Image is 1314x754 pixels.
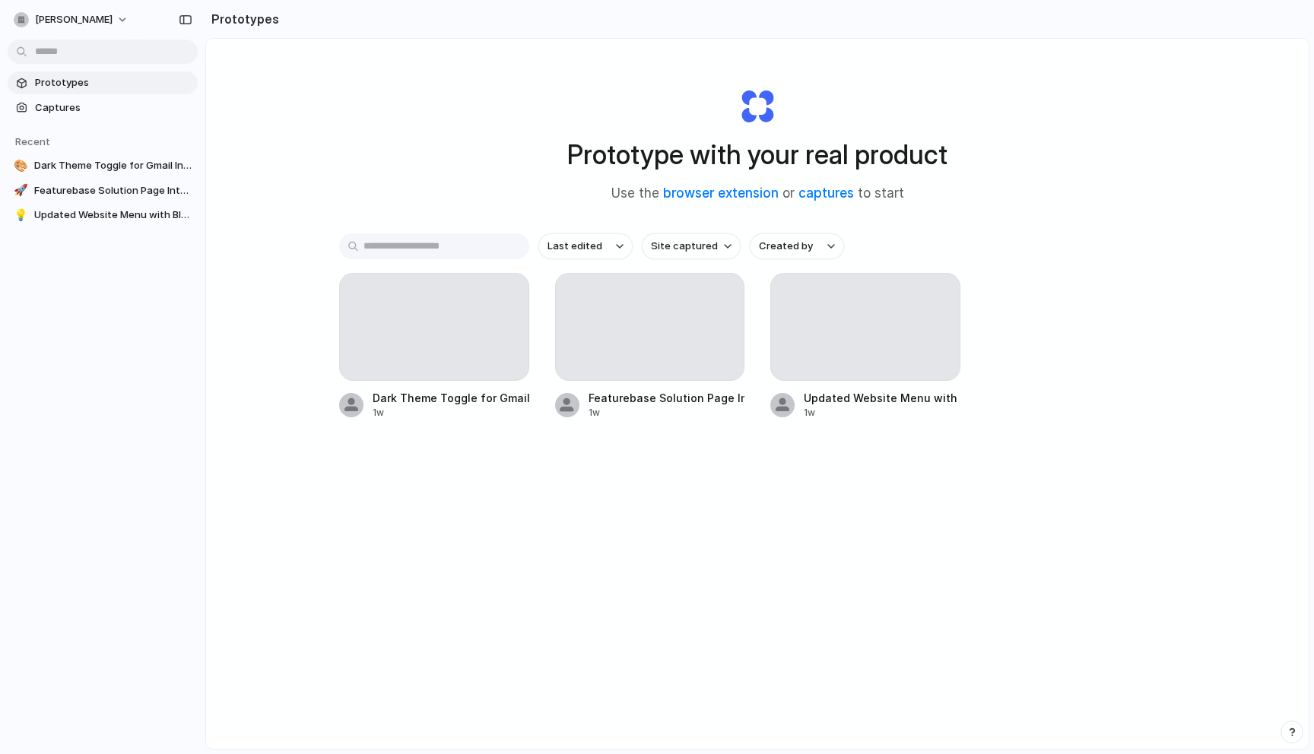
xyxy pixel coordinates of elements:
[804,390,960,406] div: Updated Website Menu with Blog Addition
[663,185,779,201] a: browser extension
[14,183,28,198] div: 🚀
[651,239,718,254] span: Site captured
[567,135,947,175] h1: Prototype with your real product
[770,273,960,420] a: Updated Website Menu with Blog Addition1w
[8,179,198,202] a: 🚀Featurebase Solution Page Integration
[35,100,192,116] span: Captures
[589,406,745,420] div: 1w
[8,204,198,227] a: 💡Updated Website Menu with Blog Addition
[8,71,198,94] a: Prototypes
[205,10,279,28] h2: Prototypes
[373,406,529,420] div: 1w
[339,273,529,420] a: Dark Theme Toggle for Gmail Inbox1w
[538,233,633,259] button: Last edited
[34,158,192,173] span: Dark Theme Toggle for Gmail Inbox
[14,208,28,223] div: 💡
[14,158,28,173] div: 🎨
[8,8,136,32] button: [PERSON_NAME]
[8,97,198,119] a: Captures
[642,233,741,259] button: Site captured
[589,390,745,406] div: Featurebase Solution Page Integration
[8,154,198,177] a: 🎨Dark Theme Toggle for Gmail Inbox
[798,185,854,201] a: captures
[804,406,960,420] div: 1w
[15,135,50,147] span: Recent
[750,233,844,259] button: Created by
[373,390,529,406] div: Dark Theme Toggle for Gmail Inbox
[555,273,745,420] a: Featurebase Solution Page Integration1w
[759,239,813,254] span: Created by
[547,239,602,254] span: Last edited
[35,12,113,27] span: [PERSON_NAME]
[611,184,904,204] span: Use the or to start
[35,75,192,90] span: Prototypes
[34,183,192,198] span: Featurebase Solution Page Integration
[34,208,192,223] span: Updated Website Menu with Blog Addition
